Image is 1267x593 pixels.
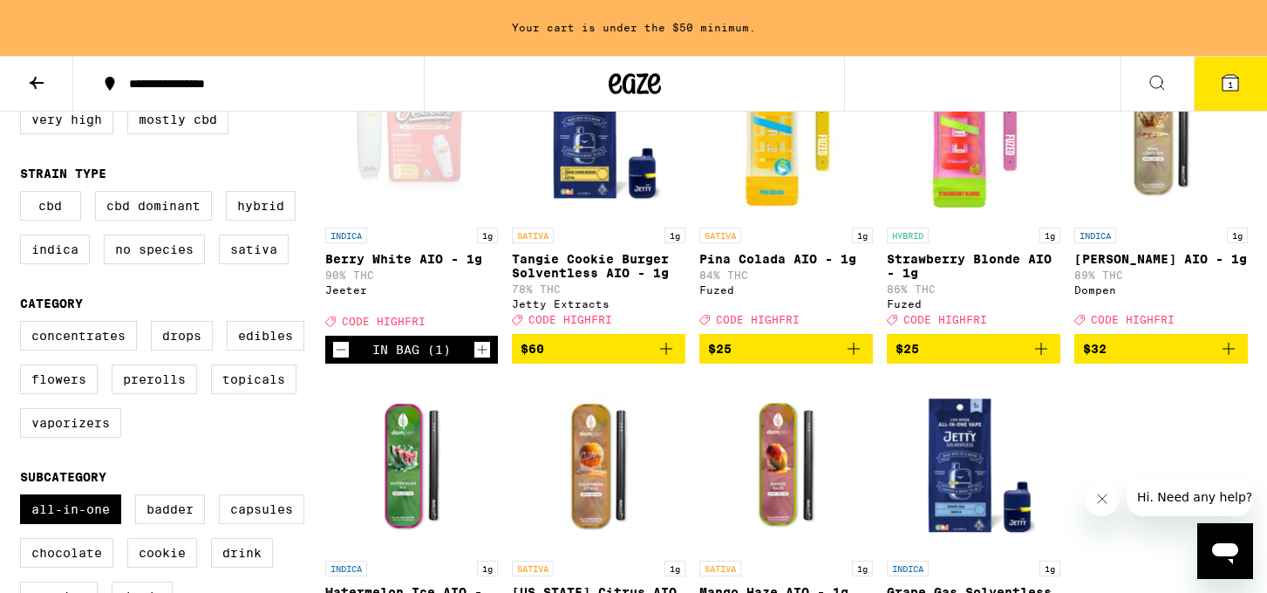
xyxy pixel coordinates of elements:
label: Concentrates [20,321,137,351]
label: Badder [135,494,205,524]
label: Capsules [219,494,304,524]
p: 1g [664,228,685,243]
label: Topicals [211,365,296,394]
p: Tangie Cookie Burger Solventless AIO - 1g [512,252,685,280]
div: In Bag (1) [372,343,451,357]
legend: Category [20,296,83,310]
p: SATIVA [699,228,741,243]
label: No Species [104,235,205,264]
p: 1g [664,561,685,576]
span: $60 [521,342,544,356]
img: Dompen - California Citrus AIO - 1g [512,378,685,552]
label: Sativa [219,235,289,264]
p: 1g [477,561,498,576]
label: Drink [211,538,273,568]
p: INDICA [887,561,929,576]
div: Fuzed [699,284,873,296]
span: CODE HIGHFRI [342,316,426,327]
div: Dompen [1074,284,1248,296]
button: Decrement [332,341,350,358]
img: Dompen - Watermelon Ice AIO - 1g [325,378,499,552]
p: 1g [1039,561,1060,576]
button: Add to bag [512,334,685,364]
button: Add to bag [887,334,1060,364]
p: SATIVA [512,228,554,243]
p: INDICA [325,561,367,576]
p: 1g [852,228,873,243]
legend: Subcategory [20,470,106,484]
p: 84% THC [699,269,873,281]
label: Chocolate [20,538,113,568]
label: All-In-One [20,494,121,524]
button: Add to bag [1074,334,1248,364]
span: $25 [708,342,732,356]
button: Add to bag [699,334,873,364]
div: Jeeter [325,284,499,296]
img: Jetty Extracts - Tangie Cookie Burger Solventless AIO - 1g [512,44,685,219]
label: Hybrid [226,191,296,221]
span: $25 [896,342,919,356]
div: Fuzed [887,298,1060,310]
a: Open page for Tangie Cookie Burger Solventless AIO - 1g from Jetty Extracts [512,44,685,334]
p: Berry White AIO - 1g [325,252,499,266]
legend: Strain Type [20,167,106,181]
a: Open page for Strawberry Blonde AIO - 1g from Fuzed [887,44,1060,334]
label: Edibles [227,321,304,351]
label: Very High [20,105,113,134]
p: SATIVA [699,561,741,576]
a: Open page for Pina Colada AIO - 1g from Fuzed [699,44,873,334]
p: INDICA [325,228,367,243]
button: 1 [1194,57,1267,111]
p: Strawberry Blonde AIO - 1g [887,252,1060,280]
iframe: Button to launch messaging window [1197,523,1253,579]
p: 90% THC [325,269,499,281]
p: HYBRID [887,228,929,243]
label: Mostly CBD [127,105,228,134]
p: 78% THC [512,283,685,295]
span: CODE HIGHFRI [716,314,800,325]
label: Flowers [20,365,98,394]
img: Dompen - Mango Haze AIO - 1g [699,378,873,552]
label: CBD Dominant [95,191,212,221]
p: 89% THC [1074,269,1248,281]
p: INDICA [1074,228,1116,243]
label: Cookie [127,538,197,568]
label: Indica [20,235,90,264]
p: Pina Colada AIO - 1g [699,252,873,266]
img: Fuzed - Pina Colada AIO - 1g [699,44,873,219]
p: [PERSON_NAME] AIO - 1g [1074,252,1248,266]
div: Jetty Extracts [512,298,685,310]
label: Vaporizers [20,408,121,438]
label: Prerolls [112,365,197,394]
p: 1g [1227,228,1248,243]
p: 1g [1039,228,1060,243]
a: Open page for Berry White AIO - 1g from Jeeter [325,44,499,336]
p: 1g [852,561,873,576]
iframe: Close message [1085,481,1120,516]
span: CODE HIGHFRI [903,314,987,325]
p: 86% THC [887,283,1060,295]
p: 1g [477,228,498,243]
span: CODE HIGHFRI [1091,314,1175,325]
label: Drops [151,321,213,351]
span: 1 [1228,79,1233,90]
img: Jetty Extracts - Grape Gas Solventless AIO - 1g [887,378,1060,552]
span: $32 [1083,342,1107,356]
img: Dompen - King Louis XIII AIO - 1g [1074,44,1248,219]
label: CBD [20,191,81,221]
iframe: Message from company [1127,478,1253,516]
button: Increment [473,341,491,358]
p: SATIVA [512,561,554,576]
span: CODE HIGHFRI [528,314,612,325]
img: Fuzed - Strawberry Blonde AIO - 1g [887,44,1060,219]
a: Open page for King Louis XIII AIO - 1g from Dompen [1074,44,1248,334]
